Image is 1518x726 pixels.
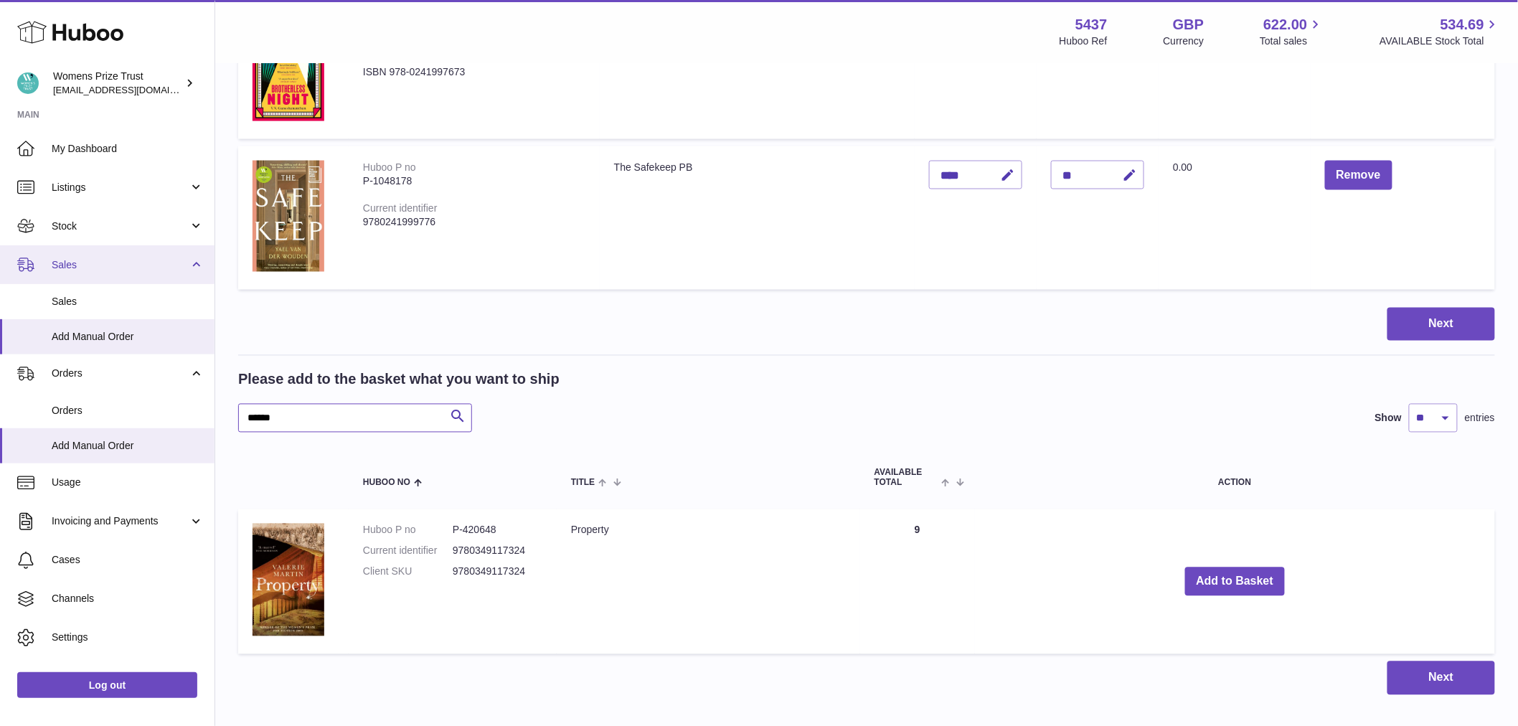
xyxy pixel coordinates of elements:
[363,544,453,558] dt: Current identifier
[238,370,560,390] h2: Please add to the basket what you want to ship
[363,478,410,488] span: Huboo no
[571,478,595,488] span: Title
[17,72,39,94] img: internalAdmin-5437@internal.huboo.com
[1060,34,1108,48] div: Huboo Ref
[52,220,189,233] span: Stock
[52,367,189,380] span: Orders
[52,258,189,272] span: Sales
[363,65,585,79] div: ISBN 978-0241997673
[1325,161,1392,190] button: Remove
[363,215,585,229] div: 9780241999776
[52,592,204,605] span: Channels
[1380,15,1501,48] a: 534.69 AVAILABLE Stock Total
[1173,15,1204,34] strong: GBP
[52,553,204,567] span: Cases
[253,11,324,122] img: Brotherless Night (paperback)
[1263,15,1307,34] span: 622.00
[1387,661,1495,695] button: Next
[975,454,1495,501] th: Action
[52,476,204,489] span: Usage
[52,295,204,308] span: Sales
[1380,34,1501,48] span: AVAILABLE Stock Total
[363,202,438,214] div: Current identifier
[52,181,189,194] span: Listings
[1185,567,1286,597] button: Add to Basket
[363,174,585,188] div: P-1048178
[52,330,204,344] span: Add Manual Order
[1260,34,1324,48] span: Total sales
[363,53,438,65] div: Current identifier
[52,439,204,453] span: Add Manual Order
[860,509,975,654] td: 9
[1465,412,1495,425] span: entries
[1075,15,1108,34] strong: 5437
[363,565,453,579] dt: Client SKU
[52,404,204,418] span: Orders
[1375,412,1402,425] label: Show
[1260,15,1324,48] a: 622.00 Total sales
[52,142,204,156] span: My Dashboard
[52,514,189,528] span: Invoicing and Payments
[453,544,542,558] dd: 9780349117324
[453,524,542,537] dd: P-420648
[53,84,211,95] span: [EMAIL_ADDRESS][DOMAIN_NAME]
[52,631,204,644] span: Settings
[363,524,453,537] dt: Huboo P no
[253,161,324,272] img: The Safekeep PB
[17,672,197,698] a: Log out
[557,509,860,654] td: Property
[1387,308,1495,341] button: Next
[1441,15,1484,34] span: 534.69
[1173,161,1192,173] span: 0.00
[1164,34,1204,48] div: Currency
[600,146,915,289] td: The Safekeep PB
[874,468,938,487] span: AVAILABLE Total
[453,565,542,579] dd: 9780349117324
[53,70,182,97] div: Womens Prize Trust
[253,524,324,637] img: Property
[363,161,416,173] div: Huboo P no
